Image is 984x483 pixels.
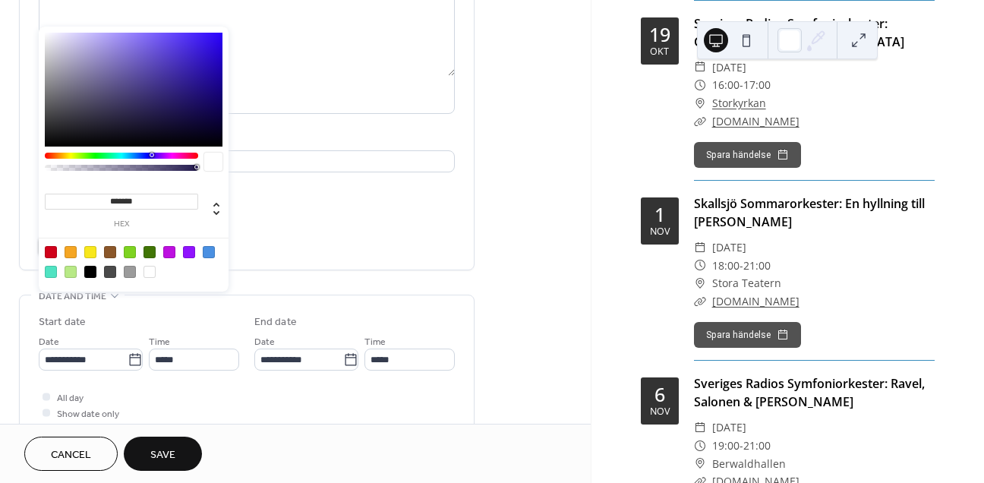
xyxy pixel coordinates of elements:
div: 1 [654,205,665,224]
div: Start date [39,314,86,330]
span: Berwaldhallen [712,455,786,473]
span: - [740,257,743,275]
div: 19 [649,25,670,44]
div: #417505 [143,246,156,258]
button: Spara händelse [694,142,801,168]
div: nov [650,227,670,237]
a: Sveriges Radios Symfoniorkester: Orgelkonsert i [GEOGRAPHIC_DATA] [694,15,904,50]
div: ​ [694,257,706,275]
div: #000000 [84,266,96,278]
div: nov [650,407,670,417]
div: #BD10E0 [163,246,175,258]
div: ​ [694,112,706,131]
span: All day [57,390,84,406]
span: 17:00 [743,76,771,94]
a: [DOMAIN_NAME] [712,294,799,308]
div: ​ [694,58,706,77]
span: Date and time [39,289,106,305]
div: ​ [694,292,706,311]
div: ​ [694,274,706,292]
div: ​ [694,455,706,473]
div: End date [254,314,297,330]
div: 6 [654,385,665,404]
span: Save [150,447,175,463]
div: #B8E986 [65,266,77,278]
div: #8B572A [104,246,116,258]
span: 21:00 [743,257,771,275]
span: Date [39,334,59,350]
div: ​ [694,76,706,94]
div: #FFFFFF [143,266,156,278]
div: okt [650,47,669,57]
span: - [740,76,743,94]
div: #4A4A4A [104,266,116,278]
div: #9B9B9B [124,266,136,278]
span: 16:00 [712,76,740,94]
div: ​ [694,418,706,437]
span: Time [149,334,170,350]
div: ​ [694,238,706,257]
span: Cancel [51,447,91,463]
button: Spara händelse [694,322,801,348]
span: - [740,437,743,455]
span: Show date only [57,406,119,422]
a: Skallsjö Sommarorkester: En hyllning till [PERSON_NAME] [694,195,925,230]
div: #7ED321 [124,246,136,258]
span: 19:00 [712,437,740,455]
div: ​ [694,94,706,112]
div: Location [39,132,452,148]
span: Date [254,334,275,350]
span: Time [364,334,386,350]
button: Save [124,437,202,471]
a: Storkyrkan [712,94,766,112]
span: [DATE] [712,418,746,437]
div: #F5A623 [65,246,77,258]
div: #9013FE [183,246,195,258]
button: Cancel [24,437,118,471]
div: ​ [694,437,706,455]
span: [DATE] [712,58,746,77]
a: [DOMAIN_NAME] [712,114,799,128]
span: [DATE] [712,238,746,257]
span: Hide end time [57,422,115,438]
span: Stora Teatern [712,274,781,292]
span: 18:00 [712,257,740,275]
div: #4A90E2 [203,246,215,258]
div: #F8E71C [84,246,96,258]
div: #D0021B [45,246,57,258]
div: #50E3C2 [45,266,57,278]
span: 21:00 [743,437,771,455]
label: hex [45,220,198,229]
a: Sveriges Radios Symfoniorkester: Ravel, Salonen & [PERSON_NAME] [694,375,925,410]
